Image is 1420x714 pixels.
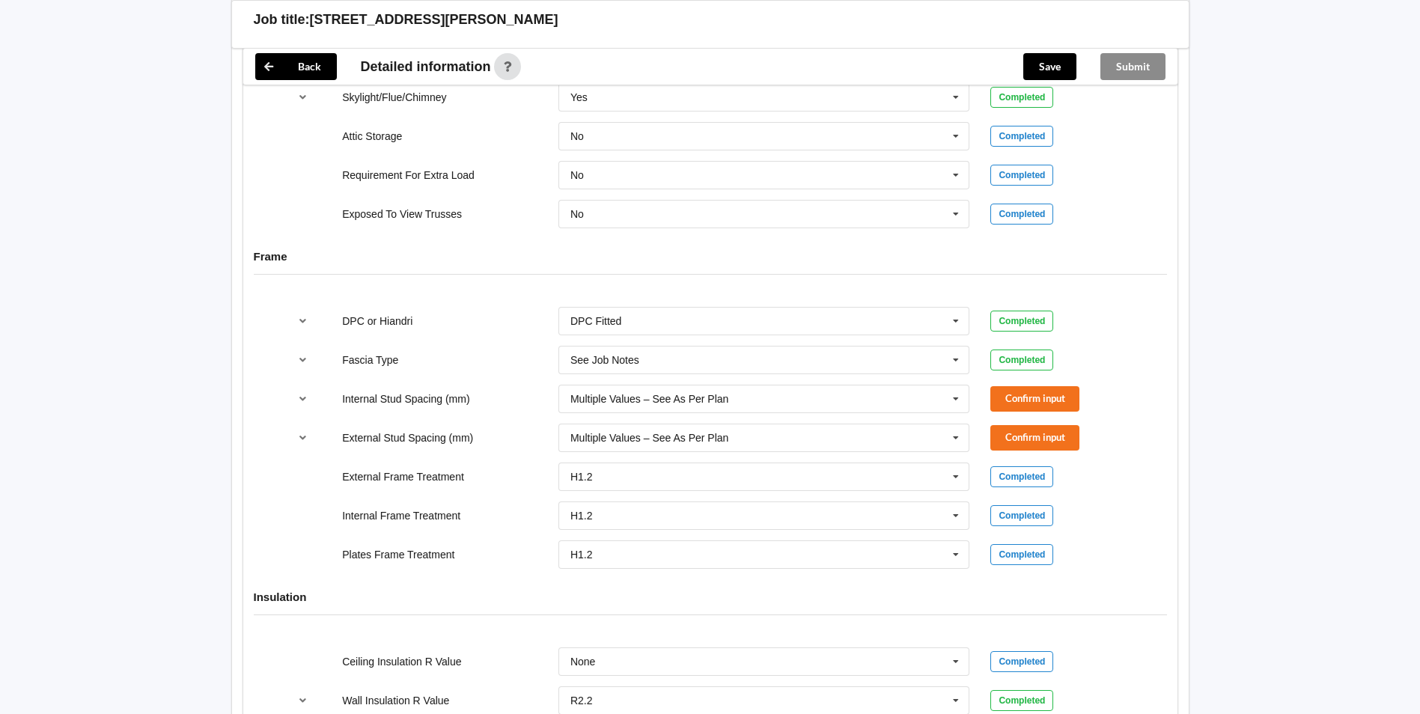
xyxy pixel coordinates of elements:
h4: Insulation [254,590,1167,604]
div: Completed [990,311,1053,332]
div: No [570,209,584,219]
div: R2.2 [570,695,593,706]
div: Completed [990,126,1053,147]
div: No [570,170,584,180]
div: Completed [990,165,1053,186]
div: Multiple Values – See As Per Plan [570,433,728,443]
div: Completed [990,350,1053,370]
div: H1.2 [570,472,593,482]
div: Multiple Values – See As Per Plan [570,394,728,404]
label: Skylight/Flue/Chimney [342,91,446,103]
div: Yes [570,92,588,103]
label: Plates Frame Treatment [342,549,454,561]
label: Exposed To View Trusses [342,208,462,220]
label: Internal Frame Treatment [342,510,460,522]
button: Confirm input [990,386,1079,411]
div: Completed [990,87,1053,108]
div: H1.2 [570,510,593,521]
label: Requirement For Extra Load [342,169,475,181]
button: Save [1023,53,1076,80]
div: Completed [990,651,1053,672]
button: Back [255,53,337,80]
button: reference-toggle [288,308,317,335]
label: Attic Storage [342,130,402,142]
h3: Job title: [254,11,310,28]
button: Confirm input [990,425,1079,450]
button: reference-toggle [288,347,317,373]
div: DPC Fitted [570,316,621,326]
h3: [STREET_ADDRESS][PERSON_NAME] [310,11,558,28]
button: reference-toggle [288,84,317,111]
div: Completed [990,466,1053,487]
label: Ceiling Insulation R Value [342,656,461,668]
div: Completed [990,690,1053,711]
label: External Frame Treatment [342,471,464,483]
div: Completed [990,204,1053,225]
label: Internal Stud Spacing (mm) [342,393,469,405]
div: H1.2 [570,549,593,560]
button: reference-toggle [288,385,317,412]
label: Wall Insulation R Value [342,695,449,707]
div: Completed [990,505,1053,526]
div: Completed [990,544,1053,565]
div: No [570,131,584,141]
div: None [570,656,595,667]
span: Detailed information [361,60,491,73]
label: DPC or Hiandri [342,315,412,327]
label: External Stud Spacing (mm) [342,432,473,444]
label: Fascia Type [342,354,398,366]
div: See Job Notes [570,355,639,365]
button: reference-toggle [288,687,317,714]
h4: Frame [254,249,1167,263]
button: reference-toggle [288,424,317,451]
